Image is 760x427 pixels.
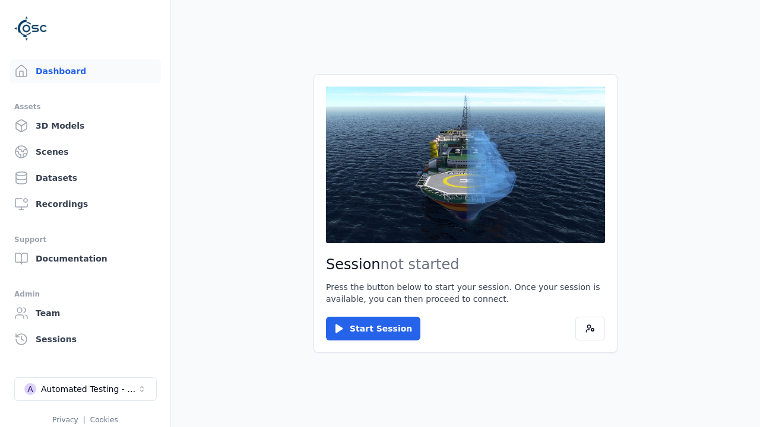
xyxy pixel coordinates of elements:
img: Logo [14,12,47,45]
a: Cookies [90,416,118,424]
button: Select a workspace [14,377,157,401]
div: Admin [14,287,156,301]
a: Documentation [9,247,161,270]
a: Sessions [9,327,161,351]
a: Datasets [9,166,161,190]
a: 3D Models [9,114,161,138]
button: Start Session [326,317,420,340]
span: | [83,416,85,424]
span: not started [381,256,460,273]
div: Automated Testing - Playwright [41,383,137,395]
div: Support [14,232,156,247]
a: Team [9,301,161,325]
a: Recordings [9,192,161,216]
a: Privacy [52,416,78,424]
p: Press the button below to start your session. Once your session is available, you can then procee... [326,281,605,305]
div: Assets [14,100,156,114]
a: Scenes [9,140,161,164]
h2: Session [326,255,605,274]
div: A [24,383,36,395]
a: Dashboard [9,59,161,83]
